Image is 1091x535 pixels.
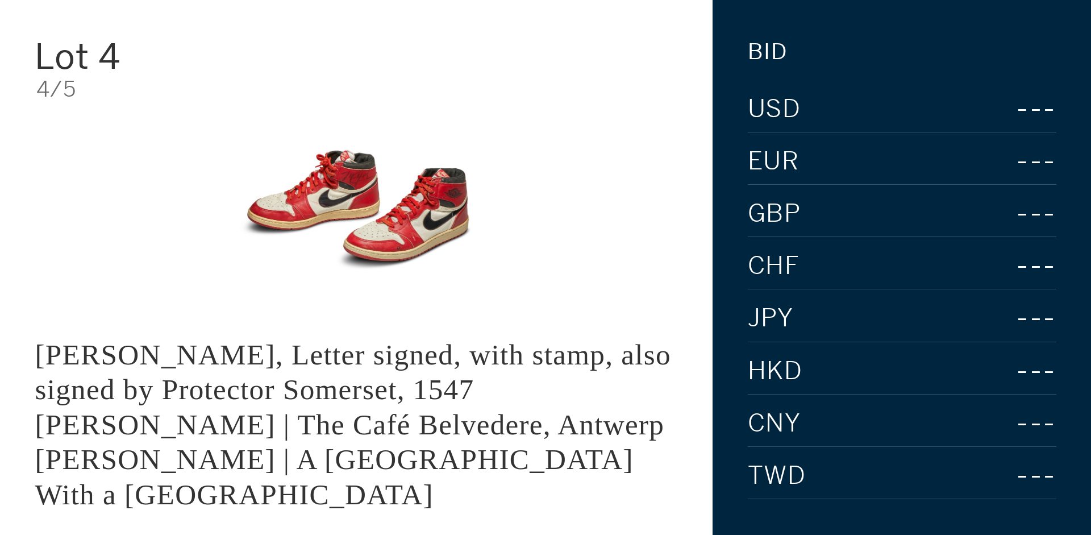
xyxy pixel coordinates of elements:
div: --- [989,144,1056,179]
span: CNY [748,411,801,436]
div: 4/5 [36,78,678,100]
span: GBP [748,201,801,226]
span: JPY [748,306,794,331]
span: USD [748,97,801,122]
span: TWD [748,463,806,488]
span: CHF [748,254,800,279]
div: --- [992,248,1056,283]
div: --- [957,458,1056,493]
img: King Edward VI, Letter signed, with stamp, also signed by Protector Somerset, 1547 LOUIS VAN ENGE... [218,118,494,302]
div: --- [970,354,1056,388]
div: --- [941,301,1056,335]
div: Lot 4 [35,39,249,74]
div: --- [971,406,1056,441]
div: [PERSON_NAME], Letter signed, with stamp, also signed by Protector Somerset, 1547 [PERSON_NAME] |... [35,338,671,511]
span: EUR [748,149,799,174]
span: HKD [748,359,803,384]
div: Bid [748,41,788,63]
div: --- [947,92,1056,126]
div: --- [988,196,1056,231]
